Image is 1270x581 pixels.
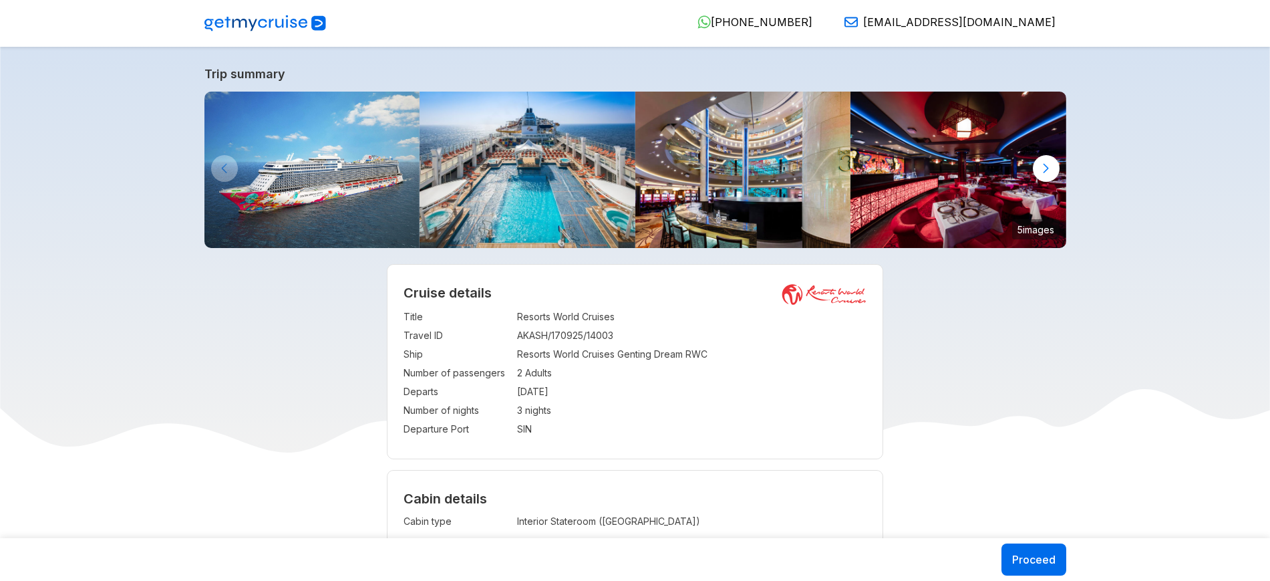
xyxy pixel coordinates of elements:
[517,401,866,420] td: 3 nights
[517,308,866,326] td: Resorts World Cruises
[517,420,866,439] td: SIN
[510,345,517,364] td: :
[510,308,517,326] td: :
[510,326,517,345] td: :
[404,326,510,345] td: Travel ID
[404,420,510,439] td: Departure Port
[697,15,711,29] img: WhatsApp
[517,382,866,401] td: [DATE]
[404,512,510,531] td: Cabin type
[510,512,517,531] td: :
[834,15,1056,29] a: [EMAIL_ADDRESS][DOMAIN_NAME]
[404,382,510,401] td: Departs
[517,512,763,531] td: Interior Stateroom ([GEOGRAPHIC_DATA])
[510,364,517,382] td: :
[510,382,517,401] td: :
[404,308,510,326] td: Title
[1012,219,1060,239] small: 5 images
[404,345,510,364] td: Ship
[510,401,517,420] td: :
[1001,544,1066,576] button: Proceed
[420,92,635,248] img: Main-Pool-800x533.jpg
[404,491,866,507] h4: Cabin details
[850,92,1066,248] img: 16.jpg
[204,67,1066,81] a: Trip summary
[687,15,812,29] a: [PHONE_NUMBER]
[517,364,866,382] td: 2 Adults
[517,345,866,364] td: Resorts World Cruises Genting Dream RWC
[510,420,517,439] td: :
[404,364,510,382] td: Number of passengers
[635,92,851,248] img: 4.jpg
[711,15,812,29] span: [PHONE_NUMBER]
[204,92,420,248] img: GentingDreambyResortsWorldCruises-KlookIndia.jpg
[517,326,866,345] td: AKASH/170925/14003
[863,15,1056,29] span: [EMAIL_ADDRESS][DOMAIN_NAME]
[844,15,858,29] img: Email
[404,401,510,420] td: Number of nights
[404,285,866,301] h2: Cruise details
